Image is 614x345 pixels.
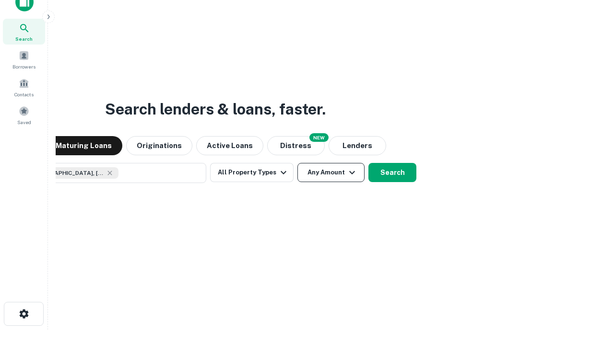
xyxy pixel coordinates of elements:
a: Contacts [3,74,45,100]
a: Search [3,19,45,45]
div: NEW [309,133,329,142]
span: Search [15,35,33,43]
span: [GEOGRAPHIC_DATA], [GEOGRAPHIC_DATA], [GEOGRAPHIC_DATA] [32,169,104,177]
button: Lenders [329,136,386,155]
button: Maturing Loans [45,136,122,155]
span: Borrowers [12,63,35,70]
button: Search distressed loans with lien and other non-mortgage details. [267,136,325,155]
span: Saved [17,118,31,126]
button: Any Amount [297,163,365,182]
h3: Search lenders & loans, faster. [105,98,326,121]
button: Search [368,163,416,182]
span: Contacts [14,91,34,98]
a: Saved [3,102,45,128]
button: Active Loans [196,136,263,155]
button: [GEOGRAPHIC_DATA], [GEOGRAPHIC_DATA], [GEOGRAPHIC_DATA] [14,163,206,183]
a: Borrowers [3,46,45,72]
button: Originations [126,136,192,155]
iframe: Chat Widget [566,268,614,314]
button: All Property Types [210,163,294,182]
